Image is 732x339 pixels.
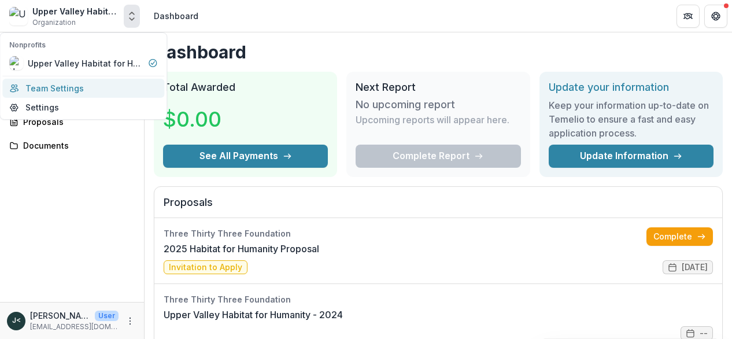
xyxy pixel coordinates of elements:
[5,112,139,131] a: Proposals
[23,139,130,152] div: Documents
[154,10,198,22] div: Dashboard
[124,5,140,28] button: Open entity switcher
[95,311,119,321] p: User
[123,314,137,328] button: More
[356,98,455,111] h3: No upcoming report
[164,196,713,218] h2: Proposals
[32,17,76,28] span: Organization
[163,81,328,94] h2: Total Awarded
[12,317,21,325] div: Joe Denny <info@uvhabitat.org>
[356,81,520,94] h2: Next Report
[704,5,727,28] button: Get Help
[23,116,130,128] div: Proposals
[549,81,713,94] h2: Update your information
[646,227,713,246] a: Complete
[164,308,343,322] a: Upper Valley Habitat for Humanity - 2024
[676,5,700,28] button: Partners
[5,136,139,155] a: Documents
[549,98,713,140] h3: Keep your information up-to-date on Temelio to ensure a fast and easy application process.
[149,8,203,24] nav: breadcrumb
[32,5,119,17] div: Upper Valley Habitat for Humanity
[549,145,713,168] a: Update Information
[164,242,319,256] a: 2025 Habitat for Humanity Proposal
[30,309,90,322] p: [PERSON_NAME] <[EMAIL_ADDRESS][DOMAIN_NAME]>
[9,7,28,25] img: Upper Valley Habitat for Humanity
[163,145,328,168] button: See All Payments
[163,104,250,135] h3: $0.00
[154,42,723,62] h1: Dashboard
[356,113,509,127] p: Upcoming reports will appear here.
[30,322,119,332] p: [EMAIL_ADDRESS][DOMAIN_NAME]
